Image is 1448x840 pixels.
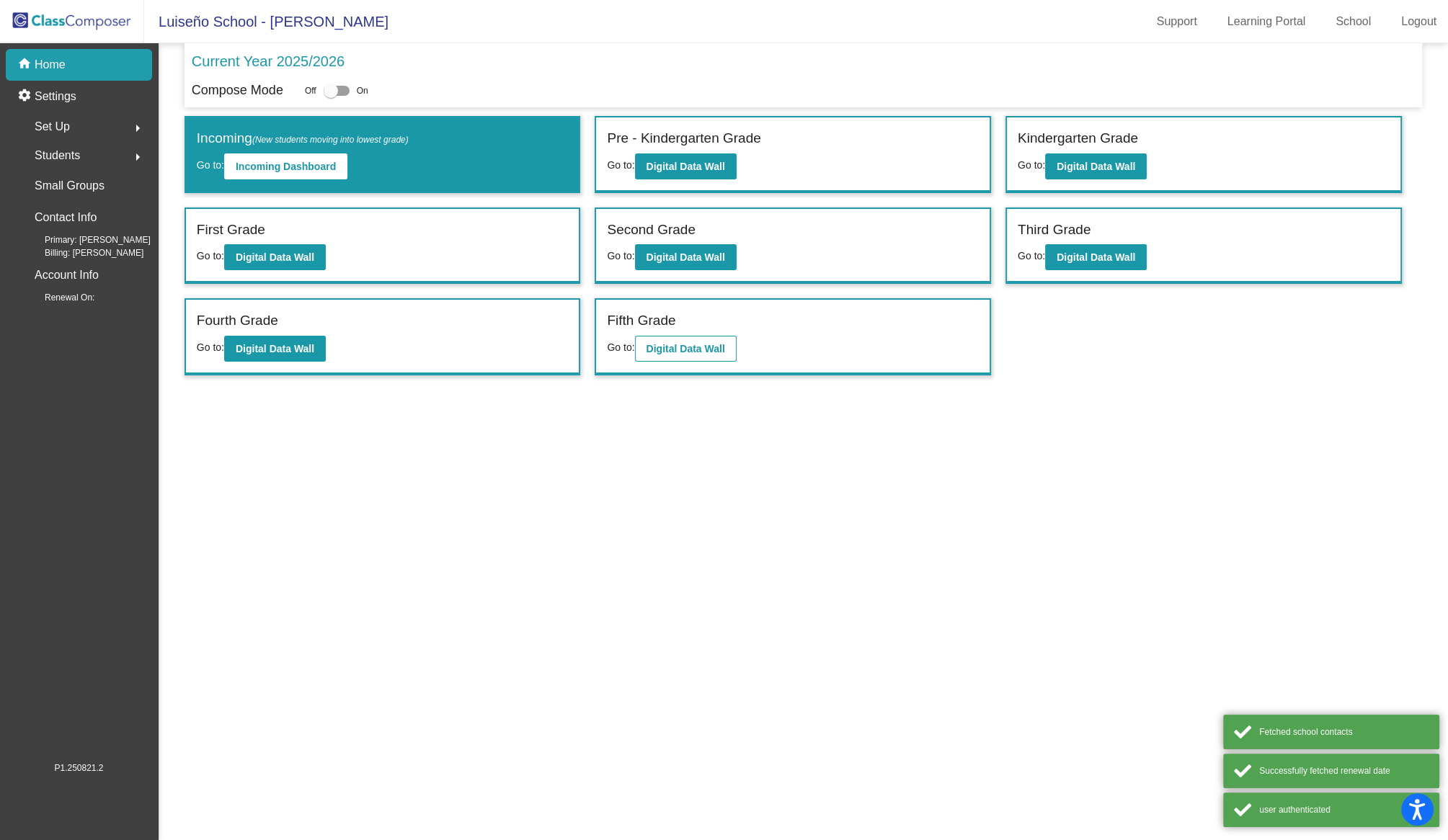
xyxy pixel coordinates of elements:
[635,153,737,179] button: Digital Data Wall
[129,120,146,137] mat-icon: arrow_right
[607,250,634,262] span: Go to:
[1259,725,1429,738] div: Fetched school contacts
[17,88,35,105] mat-icon: settings
[1324,10,1382,33] a: School
[192,50,345,72] p: Current Year 2025/2026
[1018,220,1091,241] label: Third Grade
[192,81,283,100] p: Compose Mode
[607,159,634,171] span: Go to:
[22,233,151,246] span: Primary: [PERSON_NAME]
[35,56,66,73] p: Home
[197,250,224,262] span: Go to:
[22,246,143,259] span: Billing: [PERSON_NAME]
[635,336,737,362] button: Digital Data Wall
[197,159,224,171] span: Go to:
[1216,10,1318,33] a: Learning Portal
[1057,161,1135,172] b: Digital Data Wall
[1018,128,1138,149] label: Kindergarten Grade
[607,128,760,149] label: Pre - Kindergarten Grade
[236,251,314,263] b: Digital Data Wall
[236,343,314,354] b: Digital Data Wall
[144,10,388,33] span: Luiseño School - [PERSON_NAME]
[35,207,97,228] p: Contact Info
[224,336,326,362] button: Digital Data Wall
[1057,251,1135,263] b: Digital Data Wall
[1259,803,1429,816] div: user authenticated
[1045,244,1147,270] button: Digital Data Wall
[647,161,725,172] b: Digital Data Wall
[1390,10,1448,33] a: Logout
[197,220,265,241] label: First Grade
[1018,159,1045,171] span: Go to:
[357,84,368,97] span: On
[197,128,409,149] label: Incoming
[35,176,105,196] p: Small Groups
[1259,764,1429,777] div: Successfully fetched renewal date
[197,341,224,353] span: Go to:
[1045,153,1147,179] button: Digital Data Wall
[129,148,146,166] mat-icon: arrow_right
[305,84,316,97] span: Off
[22,291,94,304] span: Renewal On:
[252,135,409,145] span: (New students moving into lowest grade)
[236,161,336,172] b: Incoming Dashboard
[607,341,634,353] span: Go to:
[635,244,737,270] button: Digital Data Wall
[35,117,70,137] span: Set Up
[224,244,326,270] button: Digital Data Wall
[224,153,347,179] button: Incoming Dashboard
[647,251,725,263] b: Digital Data Wall
[1145,10,1209,33] a: Support
[35,88,76,105] p: Settings
[607,310,675,331] label: Fifth Grade
[35,146,80,166] span: Students
[1018,250,1045,262] span: Go to:
[17,56,35,73] mat-icon: home
[607,220,696,241] label: Second Grade
[197,310,278,331] label: Fourth Grade
[647,343,725,354] b: Digital Data Wall
[35,265,99,285] p: Account Info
